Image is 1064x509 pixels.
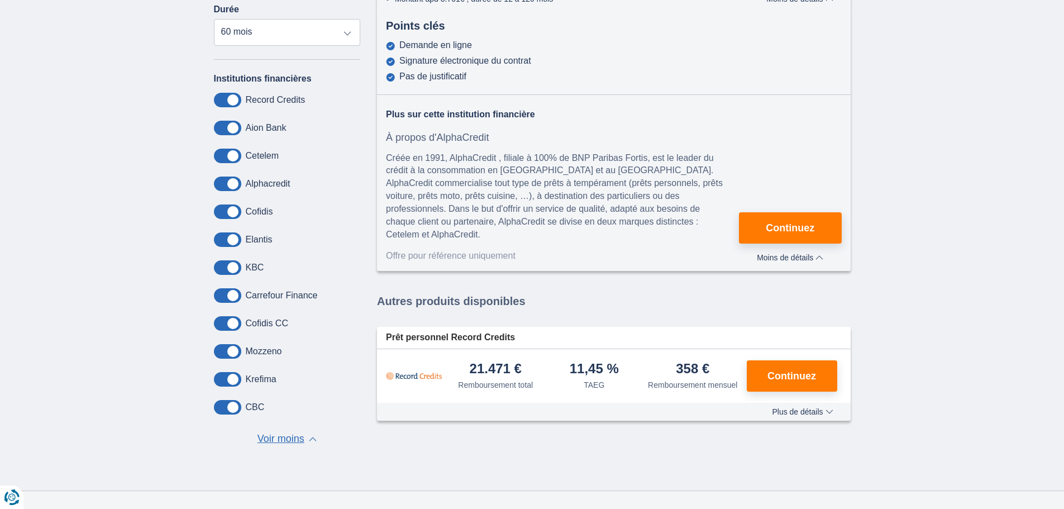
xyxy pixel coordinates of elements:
[399,40,472,50] div: Demande en ligne
[214,4,239,15] label: Durée
[214,74,312,84] label: Institutions financières
[246,207,273,217] label: Cofidis
[757,254,823,261] span: Moins de détails
[257,432,304,446] span: Voir moins
[648,379,737,391] div: Remboursement mensuel
[386,108,739,121] div: Plus sur cette institution financière
[386,132,726,144] h2: À propos d'AlphaCredit
[470,362,522,377] div: 21.471 €
[772,408,833,416] span: Plus de détails
[246,151,279,161] label: Cetelem
[399,72,466,82] div: Pas de justificatif
[246,291,318,301] label: Carrefour Finance
[309,437,317,441] span: ▲
[386,331,515,344] span: Prêt personnel Record Credits
[747,360,837,392] button: Continuez
[246,123,287,133] label: Aion Bank
[764,407,841,416] button: Plus de détails
[246,235,273,245] label: Elantis
[739,212,841,244] button: Continuez
[399,56,531,66] div: Signature électronique du contrat
[246,374,276,384] label: Krefima
[246,179,290,189] label: Alphacredit
[246,263,264,273] label: KBC
[458,379,533,391] div: Remboursement total
[766,223,814,233] span: Continuez
[386,362,442,390] img: pret personnel Record Credits
[767,371,816,381] span: Continuez
[246,95,306,105] label: Record Credits
[570,362,619,377] div: 11,45 %
[386,250,739,263] div: Offre pour référence uniquement
[386,152,726,241] p: Créée en 1991, AlphaCredit , filiale à 100% de BNP Paribas Fortis, est le leader du crédit à la c...
[254,431,320,447] button: Voir moins ▲
[246,346,282,356] label: Mozzeno
[676,362,709,377] div: 358 €
[246,402,265,412] label: CBC
[377,18,851,34] div: Points clés
[739,249,841,262] button: Moins de détails
[584,379,604,391] div: TAEG
[246,318,288,329] label: Cofidis CC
